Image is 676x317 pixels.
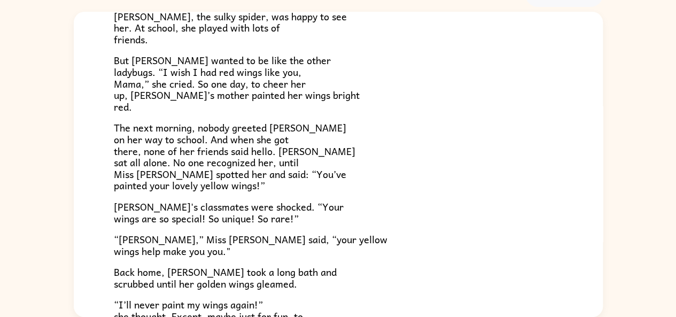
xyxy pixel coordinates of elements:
span: “[PERSON_NAME],” Miss [PERSON_NAME] said, “your yellow wings help make you you." [114,231,387,259]
span: [PERSON_NAME]'s classmates were shocked. “Your wings are so special! So unique! So rare!” [114,199,344,226]
span: But [PERSON_NAME] wanted to be like the other ladybugs. “I wish I had red wings like you, Mama,” ... [114,52,360,114]
span: Back home, [PERSON_NAME] took a long bath and scrubbed until her golden wings gleamed. [114,264,337,291]
span: The next morning, nobody greeted [PERSON_NAME] on her way to school. And when she got there, none... [114,120,355,193]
